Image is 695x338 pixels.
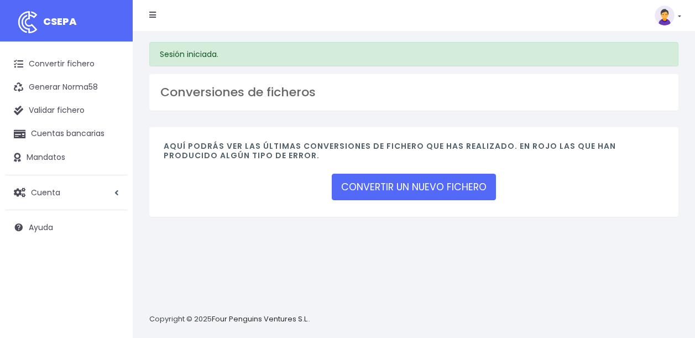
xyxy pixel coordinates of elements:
[6,99,127,122] a: Validar fichero
[6,181,127,204] a: Cuenta
[149,42,678,66] div: Sesión iniciada.
[6,76,127,99] a: Generar Norma58
[43,14,77,28] span: CSEPA
[332,174,496,200] a: CONVERTIR UN NUEVO FICHERO
[31,186,60,197] span: Cuenta
[6,216,127,239] a: Ayuda
[6,146,127,169] a: Mandatos
[6,53,127,76] a: Convertir fichero
[6,122,127,145] a: Cuentas bancarias
[160,85,667,100] h3: Conversiones de ficheros
[29,222,53,233] span: Ayuda
[164,142,664,166] h4: Aquí podrás ver las últimas conversiones de fichero que has realizado. En rojo las que han produc...
[14,8,41,36] img: logo
[149,314,310,325] p: Copyright © 2025 .
[655,6,675,25] img: profile
[212,314,309,324] a: Four Penguins Ventures S.L.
